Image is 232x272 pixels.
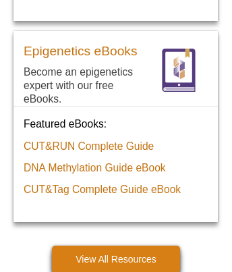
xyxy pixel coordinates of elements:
a: eBooks [150,41,208,103]
img: eBooks [150,41,208,99]
h3: Epigenetics eBooks [24,45,138,58]
a: DNA Methylation Guide eBook [24,161,166,175]
a: Epigenetics eBooks [24,41,138,65]
p: Become an epigenetics expert with our free eBooks. [24,65,140,106]
a: CUT&Tag Complete Guide eBook [24,183,181,196]
p: Featured eBooks: [24,117,208,131]
a: CUT&RUN Complete Guide [24,140,154,153]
